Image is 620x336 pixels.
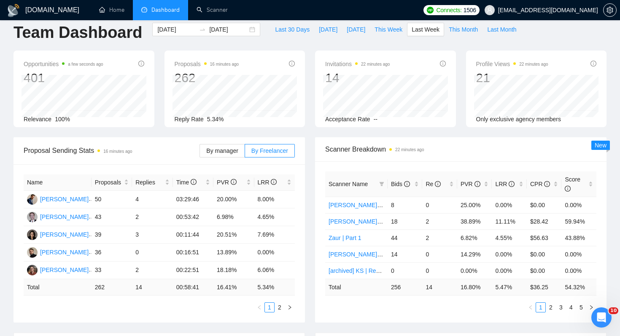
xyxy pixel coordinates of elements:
[526,302,536,312] button: left
[476,59,548,69] span: Profile Views
[17,135,151,144] div: Recent message
[457,229,492,246] td: 6.82%
[565,176,580,192] span: Score
[24,116,51,123] span: Relevance
[38,156,55,165] div: Nazar
[476,116,561,123] span: Only exclusive agency members
[561,197,596,213] td: 0.00%
[40,265,89,275] div: [PERSON_NAME]
[561,213,596,229] td: 59.94%
[595,142,607,149] span: New
[206,147,238,154] span: By manager
[8,128,160,172] div: Recent messageProfile image for NazarHi there, Just following up regarding your recent request. I...
[17,60,152,103] p: Hi [EMAIL_ADDRESS][DOMAIN_NAME] 👋
[92,279,132,296] td: 262
[476,70,548,86] div: 21
[527,246,562,262] td: $0.00
[8,176,160,199] div: Ask a question
[24,174,92,191] th: Name
[17,211,68,220] span: Search for help
[561,229,596,246] td: 43.88%
[492,279,527,295] td: 5.47 %
[422,229,457,246] td: 2
[90,13,107,30] img: Profile image for Viktor
[56,259,112,292] button: Messages
[173,208,213,226] td: 00:53:42
[388,197,423,213] td: 8
[487,7,493,13] span: user
[487,25,516,34] span: Last Month
[347,25,365,34] span: [DATE]
[145,13,160,29] div: Close
[527,262,562,279] td: $0.00
[536,303,545,312] a: 1
[254,279,295,296] td: 5.34 %
[546,302,556,312] li: 2
[173,261,213,279] td: 00:22:51
[492,229,527,246] td: 4.55%
[370,23,407,36] button: This Week
[361,62,390,67] time: 22 minutes ago
[483,23,521,36] button: Last Month
[175,116,204,123] span: Reply Rate
[270,23,314,36] button: Last 30 Days
[57,156,80,165] div: • [DATE]
[461,181,480,187] span: PVR
[388,279,423,295] td: 256
[258,179,277,186] span: LRR
[287,305,292,310] span: right
[209,25,248,34] input: End date
[342,23,370,36] button: [DATE]
[27,213,89,220] a: VP[PERSON_NAME]
[17,16,30,29] img: logo
[157,25,196,34] input: Start date
[254,191,295,208] td: 8.00%
[495,181,515,187] span: LRR
[213,261,254,279] td: 18.18%
[329,251,431,258] a: [PERSON_NAME] | Shopify/Ecom | DA
[231,179,237,185] span: info-circle
[132,226,173,244] td: 3
[132,208,173,226] td: 2
[40,195,89,204] div: [PERSON_NAME]
[457,262,492,279] td: 0.00%
[609,307,618,314] span: 10
[565,186,571,192] span: info-circle
[199,26,206,33] span: swap-right
[457,197,492,213] td: 25.00%
[99,6,124,13] a: homeHome
[70,280,99,285] span: Messages
[576,302,586,312] li: 5
[257,305,262,310] span: left
[329,181,368,187] span: Scanner Name
[319,25,337,34] span: [DATE]
[422,197,457,213] td: 0
[457,246,492,262] td: 14.29%
[132,279,173,296] td: 14
[213,191,254,208] td: 20.00%
[449,25,478,34] span: This Month
[113,259,169,292] button: Help
[528,305,533,310] span: left
[589,305,594,310] span: right
[444,23,483,36] button: This Month
[7,4,20,17] img: logo
[492,197,527,213] td: 0.00%
[426,181,441,187] span: Re
[325,116,370,123] span: Acceptance Rate
[17,183,141,192] div: Ask a question
[9,140,160,171] div: Profile image for NazarHi there, Just following up regarding your recent request. Is there anythi...
[138,61,144,67] span: info-circle
[556,302,566,312] li: 3
[329,267,516,274] a: [archived] KS | React Node | FS | [PERSON_NAME] (low average paid)
[436,5,461,15] span: Connects:
[27,248,89,255] a: TO[PERSON_NAME]
[603,7,617,13] a: setting
[325,59,390,69] span: Invitations
[24,145,199,156] span: Proposal Sending Stats
[191,179,197,185] span: info-circle
[132,191,173,208] td: 4
[374,116,377,123] span: --
[175,70,239,86] div: 262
